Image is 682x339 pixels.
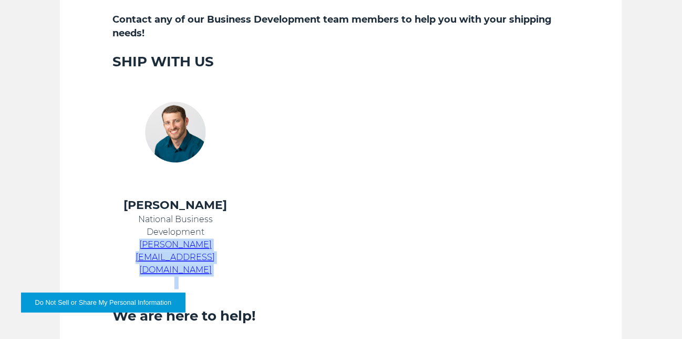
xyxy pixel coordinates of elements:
h5: Contact any of our Business Development team members to help you with your shipping needs! [112,13,570,40]
a: [PERSON_NAME][EMAIL_ADDRESS][DOMAIN_NAME] [136,240,215,275]
h3: SHIP WITH US [112,53,570,71]
h3: We are here to help! [112,307,570,325]
h4: [PERSON_NAME] [112,198,239,214]
p: National Business Development [112,214,239,239]
button: Do Not Sell or Share My Personal Information [21,293,185,313]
